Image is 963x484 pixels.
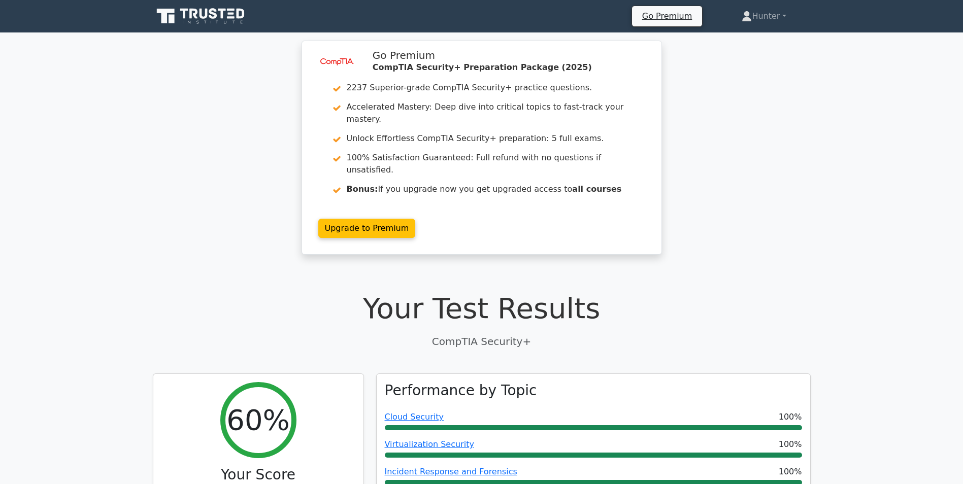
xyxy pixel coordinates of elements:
a: Incident Response and Forensics [385,467,517,476]
span: 100% [779,438,802,451]
h1: Your Test Results [153,291,811,325]
h3: Your Score [161,466,355,483]
span: 100% [779,411,802,423]
a: Go Premium [636,9,698,23]
span: 100% [779,466,802,478]
a: Cloud Security [385,412,444,422]
a: Virtualization Security [385,439,474,449]
a: Hunter [717,6,810,26]
h3: Performance by Topic [385,382,537,399]
h2: 60% [226,403,289,437]
p: CompTIA Security+ [153,334,811,349]
a: Upgrade to Premium [318,219,416,238]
